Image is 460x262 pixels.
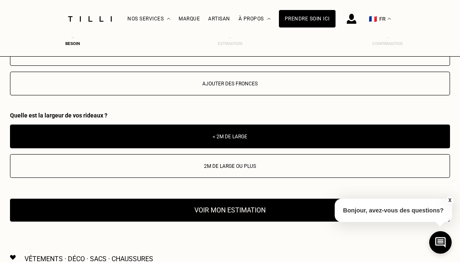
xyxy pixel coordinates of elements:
button: Voir mon estimation [10,199,450,222]
div: Quelle est la largeur de vos rideaux ? [10,112,450,119]
button: < 2m de large [10,125,450,148]
img: Menu déroulant [167,18,170,20]
div: Confirmation [371,41,404,46]
div: 2m de large ou plus [15,163,445,169]
img: Icon [10,255,16,260]
a: Artisan [208,16,230,22]
button: X [445,196,454,205]
img: Menu déroulant à propos [267,18,271,20]
span: 🇫🇷 [369,15,377,23]
button: 2m de large ou plus [10,154,450,178]
img: icône connexion [347,14,356,24]
div: < 2m de large [15,134,445,140]
button: Ajouter des fronces [10,72,450,95]
button: 🇫🇷 FR [365,0,395,37]
img: Logo du service de couturière Tilli [65,16,115,22]
div: À propos [239,0,271,37]
img: menu déroulant [388,18,391,20]
div: Ajouter des fronces [15,81,445,87]
div: Estimation [214,41,247,46]
a: Prendre soin ici [279,10,336,27]
div: Besoin [56,41,89,46]
a: Marque [179,16,200,22]
div: Nos services [127,0,170,37]
p: Bonjour, avez-vous des questions? [335,199,452,222]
